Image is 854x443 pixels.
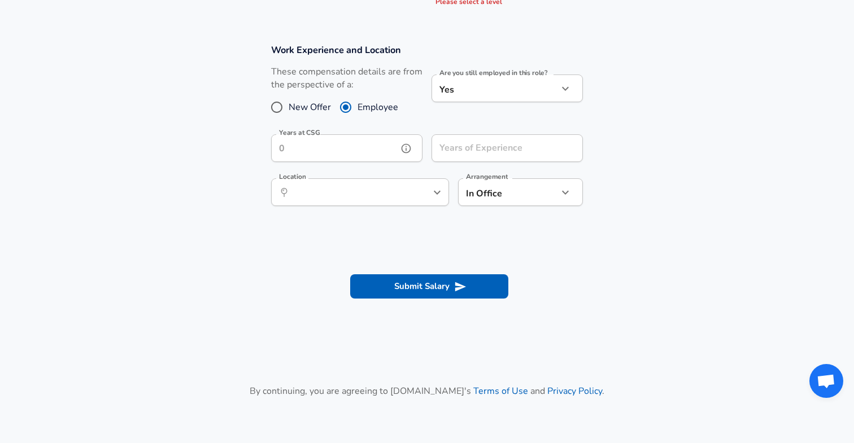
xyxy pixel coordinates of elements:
[289,100,331,114] span: New Offer
[350,274,508,298] button: Submit Salary
[398,140,415,157] button: help
[279,173,306,180] label: Location
[458,178,541,206] div: In Office
[547,385,602,397] a: Privacy Policy
[271,65,422,91] label: These compensation details are from the perspective of a:
[466,173,508,180] label: Arrangement
[271,43,583,56] h3: Work Experience and Location
[473,385,528,397] a: Terms of Use
[432,74,558,102] div: Yes
[279,129,320,136] label: Years at CSG
[271,134,398,162] input: 0
[439,69,547,76] label: Are you still employed in this role?
[809,364,843,398] div: Open chat
[432,134,558,162] input: 7
[358,100,398,114] span: Employee
[429,185,445,200] button: Open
